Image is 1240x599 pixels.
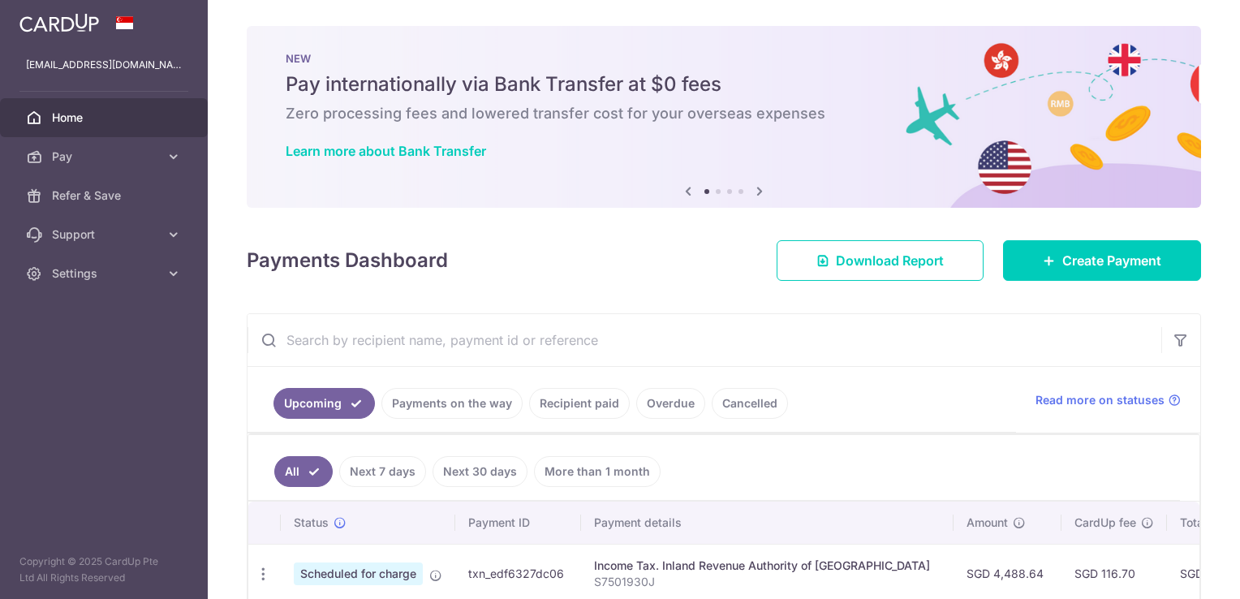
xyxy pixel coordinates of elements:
span: Refer & Save [52,187,159,204]
a: Recipient paid [529,388,630,419]
a: Next 7 days [339,456,426,487]
a: Upcoming [273,388,375,419]
img: Bank transfer banner [247,26,1201,208]
p: [EMAIL_ADDRESS][DOMAIN_NAME] [26,57,182,73]
a: Read more on statuses [1035,392,1181,408]
div: Income Tax. Inland Revenue Authority of [GEOGRAPHIC_DATA] [594,558,941,574]
span: Status [294,515,329,531]
a: All [274,456,333,487]
th: Payment ID [455,502,581,544]
span: CardUp fee [1074,515,1136,531]
span: Read more on statuses [1035,392,1165,408]
input: Search by recipient name, payment id or reference [248,314,1161,366]
img: CardUp [19,13,99,32]
a: Payments on the way [381,388,523,419]
span: Download Report [836,251,944,270]
span: Support [52,226,159,243]
a: Next 30 days [433,456,527,487]
p: S7501930J [594,574,941,590]
a: Learn more about Bank Transfer [286,143,486,159]
h6: Zero processing fees and lowered transfer cost for your overseas expenses [286,104,1162,123]
a: Cancelled [712,388,788,419]
a: Download Report [777,240,984,281]
span: Home [52,110,159,126]
h4: Payments Dashboard [247,246,448,275]
th: Payment details [581,502,954,544]
a: More than 1 month [534,456,661,487]
span: Create Payment [1062,251,1161,270]
span: Scheduled for charge [294,562,423,585]
span: Settings [52,265,159,282]
a: Create Payment [1003,240,1201,281]
span: Total amt. [1180,515,1234,531]
h5: Pay internationally via Bank Transfer at $0 fees [286,71,1162,97]
span: Pay [52,149,159,165]
a: Overdue [636,388,705,419]
p: NEW [286,52,1162,65]
span: Amount [967,515,1008,531]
